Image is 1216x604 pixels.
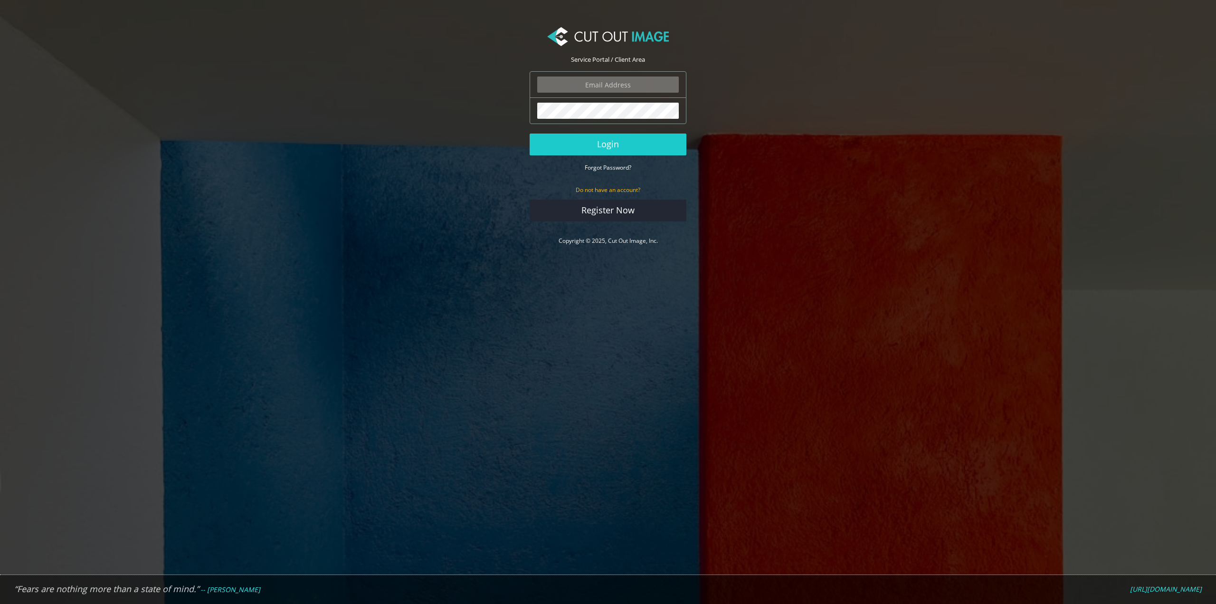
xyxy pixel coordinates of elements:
[1130,585,1202,594] a: [URL][DOMAIN_NAME]
[14,583,199,594] em: “Fears are nothing more than a state of mind.”
[1130,585,1202,594] em: [URL][DOMAIN_NAME]
[200,585,260,594] em: -- [PERSON_NAME]
[571,55,645,64] span: Service Portal / Client Area
[530,134,686,155] button: Login
[585,163,631,172] a: Forgot Password?
[576,186,640,194] small: Do not have an account?
[530,200,686,221] a: Register Now
[537,77,679,93] input: Email Address
[559,237,658,245] a: Copyright © 2025, Cut Out Image, Inc.
[547,27,669,46] img: Cut Out Image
